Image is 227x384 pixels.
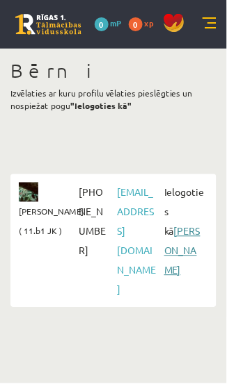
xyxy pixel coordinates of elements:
[95,17,109,31] span: 0
[111,17,122,28] span: mP
[19,183,38,202] img: Marta Cekula
[117,186,156,296] a: [EMAIL_ADDRESS][DOMAIN_NAME]
[164,225,201,276] a: [PERSON_NAME]
[161,183,208,280] span: Ielogoties kā
[19,202,84,241] span: [PERSON_NAME] ( 11.b1 JK )
[145,17,154,28] span: xp
[10,87,217,112] p: Izvēlaties ar kuru profilu vēlaties pieslēgties un nospiežat pogu
[129,17,161,28] a: 0 xp
[76,183,113,260] span: [PHONE_NUMBER]
[10,59,217,83] h1: Bērni
[129,17,143,31] span: 0
[15,14,81,35] a: Rīgas 1. Tālmācības vidusskola
[70,100,132,111] b: "Ielogoties kā"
